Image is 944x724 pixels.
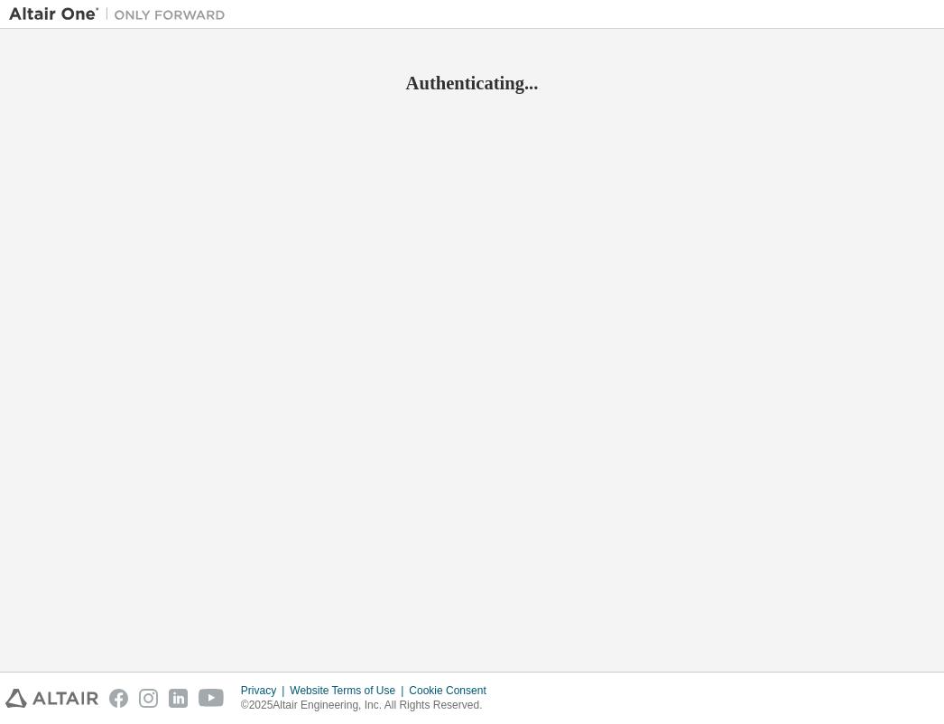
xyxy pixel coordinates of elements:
[241,698,497,713] p: © 2025 Altair Engineering, Inc. All Rights Reserved.
[241,683,290,698] div: Privacy
[139,689,158,708] img: instagram.svg
[9,71,935,95] h2: Authenticating...
[199,689,225,708] img: youtube.svg
[169,689,188,708] img: linkedin.svg
[290,683,409,698] div: Website Terms of Use
[9,5,235,23] img: Altair One
[409,683,496,698] div: Cookie Consent
[109,689,128,708] img: facebook.svg
[5,689,98,708] img: altair_logo.svg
